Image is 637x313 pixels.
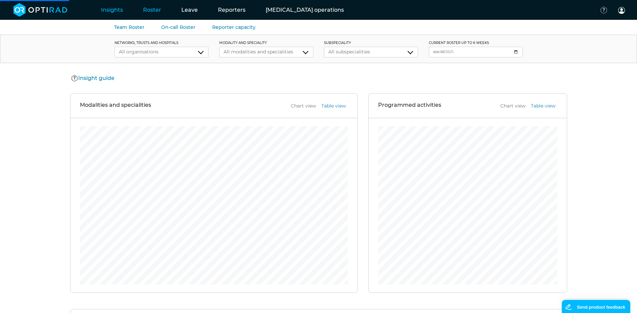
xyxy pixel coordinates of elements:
[219,40,313,45] label: modality and speciality
[80,102,151,110] h3: Modalities and specialities
[115,40,209,45] label: networks, trusts and hospitals
[212,24,256,30] a: Reporter capacity
[324,40,418,45] label: subspeciality
[319,102,348,110] button: Table view
[114,24,144,30] a: Team Roster
[378,102,441,110] h3: Programmed activities
[289,102,318,110] button: Chart view
[529,102,557,110] button: Table view
[70,74,117,83] button: Insight guide
[13,3,67,17] img: brand-opti-rad-logos-blue-and-white-d2f68631ba2948856bd03f2d395fb146ddc8fb01b4b6e9315ea85fa773367...
[71,75,78,82] img: Help Icon
[498,102,528,110] button: Chart view
[429,40,523,45] label: current roster up to 6 weeks
[161,24,195,30] a: On-call Roster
